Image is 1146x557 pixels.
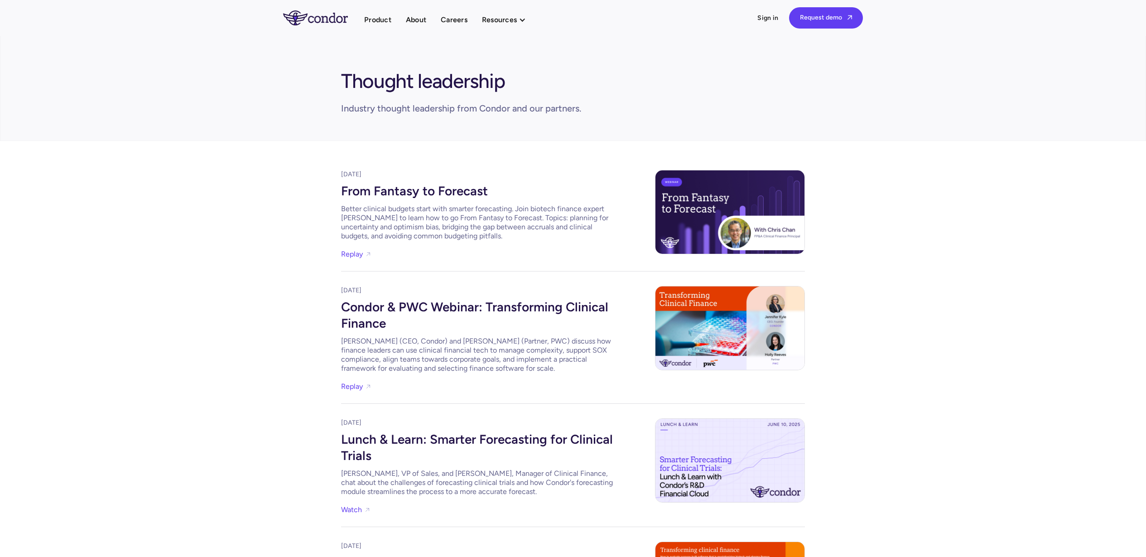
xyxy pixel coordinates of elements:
[341,204,613,241] div: Better clinical budgets start with smarter forecasting. Join biotech finance expert [PERSON_NAME]...
[341,286,613,295] div: [DATE]
[441,14,467,26] a: Careers
[341,427,613,496] a: Lunch & Learn: Smarter Forecasting for Clinical Trials[PERSON_NAME], VP of Sales, and [PERSON_NAM...
[847,15,852,20] span: 
[341,179,613,201] div: From Fantasy to Forecast
[789,7,863,29] a: Request demo
[364,14,391,26] a: Product
[482,14,535,26] div: Resources
[341,380,363,392] a: Replay
[341,504,362,516] a: Watch
[341,295,613,333] div: Condor & PWC Webinar: Transforming Clinical Finance
[341,418,613,427] div: [DATE]
[341,542,613,551] div: [DATE]
[341,65,505,94] h1: Thought leadership
[341,427,613,465] div: Lunch & Learn: Smarter Forecasting for Clinical Trials
[341,295,613,373] a: Condor & PWC Webinar: Transforming Clinical Finance[PERSON_NAME] (CEO, Condor) and [PERSON_NAME] ...
[757,14,778,23] a: Sign in
[341,248,363,260] a: Replay
[341,337,613,373] div: [PERSON_NAME] (CEO, Condor) and [PERSON_NAME] (Partner, PWC) discuss how finance leaders can use ...
[406,14,426,26] a: About
[341,469,613,496] div: [PERSON_NAME], VP of Sales, and [PERSON_NAME], Manager of Clinical Finance, chat about the challe...
[283,10,364,25] a: home
[341,179,613,241] a: From Fantasy to ForecastBetter clinical budgets start with smarter forecasting. Join biotech fina...
[482,14,517,26] div: Resources
[341,170,613,179] div: [DATE]
[341,102,581,115] div: Industry thought leadership from Condor and our partners.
